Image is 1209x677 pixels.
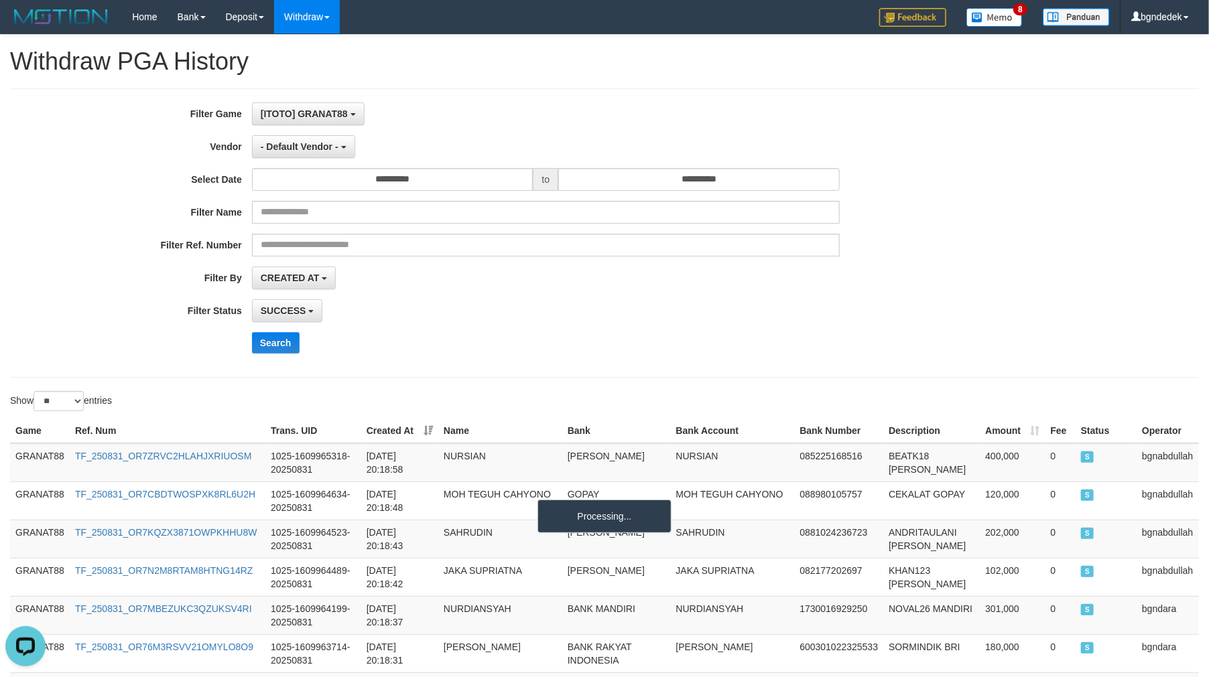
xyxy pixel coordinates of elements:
[1137,634,1199,672] td: bgndara
[361,419,438,443] th: Created At: activate to sort column ascending
[883,481,980,520] td: CEKALAT GOPAY
[980,520,1045,558] td: 202,000
[252,332,300,354] button: Search
[10,596,70,634] td: GRANAT88
[1137,520,1199,558] td: bgnabdullah
[883,558,980,596] td: KHAN123 [PERSON_NAME]
[438,443,562,482] td: NURSIAN
[252,267,336,289] button: CREATED AT
[794,634,883,672] td: 600301022325533
[1045,634,1076,672] td: 0
[966,8,1023,27] img: Button%20Memo.svg
[883,443,980,482] td: BEATK18 [PERSON_NAME]
[1081,490,1094,501] span: SUCCESS
[980,419,1045,443] th: Amount: activate to sort column ascending
[252,135,355,158] button: - Default Vendor -
[1137,558,1199,596] td: bgnabdullah
[671,481,795,520] td: MOH TEGUH CAHYONO
[75,451,252,461] a: TF_250831_OR7ZRVC2HLAHJXRIUOSM
[980,596,1045,634] td: 301,000
[562,520,671,558] td: [PERSON_NAME]
[10,7,112,27] img: MOTION_logo.png
[1137,419,1199,443] th: Operator
[1045,443,1076,482] td: 0
[10,520,70,558] td: GRANAT88
[671,634,795,672] td: [PERSON_NAME]
[75,603,252,614] a: TF_250831_OR7MBEZUKC3QZUKSV4RI
[671,520,795,558] td: SAHRUDIN
[562,419,671,443] th: Bank
[1081,451,1094,463] span: SUCCESS
[671,443,795,482] td: NURSIAN
[1045,520,1076,558] td: 0
[794,558,883,596] td: 082177202697
[671,596,795,634] td: NURDIANSYAH
[883,596,980,634] td: NOVAL26 MANDIRI
[1137,596,1199,634] td: bgndara
[361,634,438,672] td: [DATE] 20:18:31
[533,168,558,191] span: to
[671,419,795,443] th: Bank Account
[438,481,562,520] td: MOH TEGUH CAHYONO
[562,558,671,596] td: [PERSON_NAME]
[980,443,1045,482] td: 400,000
[537,500,672,533] div: Processing...
[261,305,306,316] span: SUCCESS
[438,419,562,443] th: Name
[252,102,365,125] button: [ITOTO] GRANAT88
[980,558,1045,596] td: 102,000
[1045,481,1076,520] td: 0
[794,520,883,558] td: 0881024236723
[261,141,338,152] span: - Default Vendor -
[261,108,348,119] span: [ITOTO] GRANAT88
[10,419,70,443] th: Game
[10,48,1199,75] h1: Withdraw PGA History
[1081,566,1094,577] span: SUCCESS
[75,565,253,576] a: TF_250831_OR7N2M8RTAM8HTNG14RZ
[1137,481,1199,520] td: bgnabdullah
[265,443,361,482] td: 1025-1609965318-20250831
[1045,419,1076,443] th: Fee
[1081,604,1094,615] span: SUCCESS
[794,481,883,520] td: 088980105757
[1045,558,1076,596] td: 0
[562,596,671,634] td: BANK MANDIRI
[75,489,255,500] a: TF_250831_OR7CBDTWOSPXK8RL6U2H
[10,558,70,596] td: GRANAT88
[70,419,265,443] th: Ref. Num
[980,634,1045,672] td: 180,000
[75,527,257,538] a: TF_250831_OR7KQZX3871OWPKHHU8W
[883,419,980,443] th: Description
[980,481,1045,520] td: 120,000
[1081,642,1094,654] span: SUCCESS
[361,481,438,520] td: [DATE] 20:18:48
[562,634,671,672] td: BANK RAKYAT INDONESIA
[438,520,562,558] td: SAHRUDIN
[1045,596,1076,634] td: 0
[1076,419,1137,443] th: Status
[794,419,883,443] th: Bank Number
[883,520,980,558] td: ANDRITAULANI [PERSON_NAME]
[265,419,361,443] th: Trans. UID
[252,299,323,322] button: SUCCESS
[562,443,671,482] td: [PERSON_NAME]
[34,391,84,411] select: Showentries
[1081,528,1094,539] span: SUCCESS
[265,596,361,634] td: 1025-1609964199-20250831
[265,520,361,558] td: 1025-1609964523-20250831
[794,596,883,634] td: 1730016929250
[883,634,980,672] td: SORMINDIK BRI
[879,8,946,27] img: Feedback.jpg
[1137,443,1199,482] td: bgnabdullah
[361,558,438,596] td: [DATE] 20:18:42
[10,481,70,520] td: GRANAT88
[438,558,562,596] td: JAKA SUPRIATNA
[5,5,46,46] button: Open LiveChat chat widget
[361,443,438,482] td: [DATE] 20:18:58
[562,481,671,520] td: GOPAY
[261,273,320,283] span: CREATED AT
[361,520,438,558] td: [DATE] 20:18:43
[361,596,438,634] td: [DATE] 20:18:37
[438,596,562,634] td: NURDIANSYAH
[1013,3,1027,15] span: 8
